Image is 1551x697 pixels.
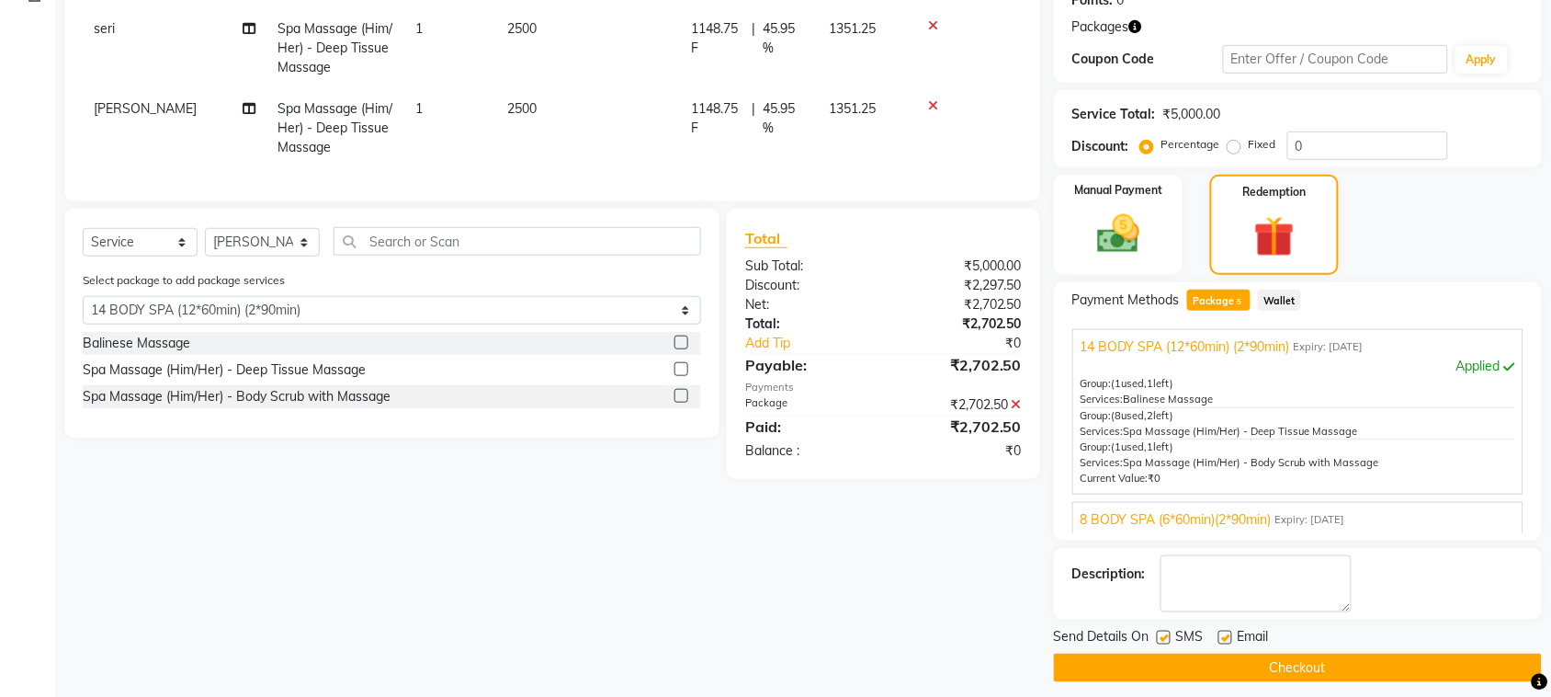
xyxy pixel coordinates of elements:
[1238,627,1269,650] span: Email
[1124,393,1214,406] span: Balinese Massage
[507,100,537,117] span: 2500
[1081,357,1515,376] div: Applied
[1112,440,1174,453] span: used, left)
[1148,377,1154,390] span: 1
[829,20,876,37] span: 1351.25
[1275,512,1345,528] span: Expiry: [DATE]
[1161,136,1220,153] label: Percentage
[83,272,285,289] label: Select package to add package services
[1074,182,1162,199] label: Manual Payment
[1112,409,1174,422] span: used, left)
[1234,297,1244,308] span: 5
[1084,210,1153,258] img: _cash.svg
[1081,456,1124,469] span: Services:
[764,99,807,138] span: 45.95 %
[1081,409,1112,422] span: Group:
[731,276,884,295] div: Discount:
[1054,654,1542,682] button: Checkout
[731,354,884,376] div: Payable:
[883,257,1036,276] div: ₹5,000.00
[1258,290,1301,311] span: Wallet
[1081,377,1112,390] span: Group:
[1072,291,1180,310] span: Payment Methods
[1081,425,1124,438] span: Services:
[1124,425,1358,438] span: Spa Massage (Him/Her) - Deep Tissue Massage
[883,295,1036,314] div: ₹2,702.50
[1149,472,1161,485] span: ₹0
[1241,211,1308,262] img: _gift.svg
[334,227,701,256] input: Search or Scan
[1072,50,1223,69] div: Coupon Code
[83,360,366,380] div: Spa Massage (Him/Her) - Deep Tissue Massage
[415,20,423,37] span: 1
[1223,45,1448,74] input: Enter Offer / Coupon Code
[415,100,423,117] span: 1
[94,20,115,37] span: seri
[909,334,1036,353] div: ₹0
[764,19,807,58] span: 45.95 %
[1249,136,1276,153] label: Fixed
[691,19,745,58] span: 1148.75 F
[1294,339,1364,355] span: Expiry: [DATE]
[1072,565,1146,584] div: Description:
[1243,184,1307,200] label: Redemption
[277,100,392,155] span: Spa Massage (Him/Her) - Deep Tissue Massage
[691,99,745,138] span: 1148.75 F
[94,100,197,117] span: [PERSON_NAME]
[883,276,1036,295] div: ₹2,297.50
[753,99,756,138] span: |
[1455,46,1508,74] button: Apply
[883,395,1036,415] div: ₹2,702.50
[83,387,391,406] div: Spa Massage (Him/Her) - Body Scrub with Massage
[1176,627,1204,650] span: SMS
[745,380,1022,395] div: Payments
[731,314,884,334] div: Total:
[731,441,884,461] div: Balance :
[1054,627,1149,650] span: Send Details On
[731,257,884,276] div: Sub Total:
[753,19,756,58] span: |
[731,334,909,353] a: Add Tip
[883,441,1036,461] div: ₹0
[1081,440,1112,453] span: Group:
[1112,377,1122,390] span: (1
[1081,337,1290,357] span: 14 BODY SPA (12*60min) (2*90min)
[1148,440,1154,453] span: 1
[1112,409,1122,422] span: (8
[883,354,1036,376] div: ₹2,702.50
[1081,510,1272,530] span: 8 BODY SPA (6*60min)(2*90min)
[745,229,787,248] span: Total
[1112,440,1122,453] span: (1
[1081,472,1149,485] span: Current Value:
[731,416,884,438] div: Paid:
[1124,456,1379,469] span: Spa Massage (Him/Her) - Body Scrub with Massage
[83,334,190,353] div: Balinese Massage
[1072,17,1129,37] span: Packages
[731,395,884,415] div: Package
[1112,377,1174,390] span: used, left)
[731,295,884,314] div: Net:
[1163,105,1221,124] div: ₹5,000.00
[507,20,537,37] span: 2500
[1187,290,1251,311] span: Package
[883,314,1036,334] div: ₹2,702.50
[1081,393,1124,406] span: Services:
[1072,137,1129,156] div: Discount:
[277,20,392,75] span: Spa Massage (Him/Her) - Deep Tissue Massage
[883,416,1036,438] div: ₹2,702.50
[1148,409,1154,422] span: 2
[1072,105,1156,124] div: Service Total:
[829,100,876,117] span: 1351.25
